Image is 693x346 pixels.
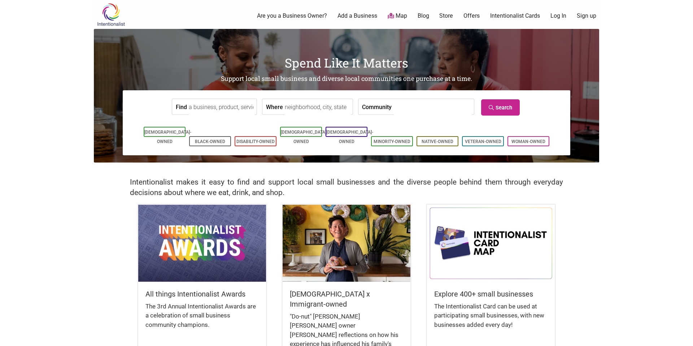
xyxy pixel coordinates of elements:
label: Find [176,99,187,114]
a: Minority-Owned [374,139,410,144]
h2: Support local small business and diverse local communities one purchase at a time. [94,74,599,83]
a: Intentionalist Cards [490,12,540,20]
a: Disability-Owned [236,139,275,144]
div: The 3rd Annual Intentionalist Awards are a celebration of small business community champions. [145,302,259,337]
a: Store [439,12,453,20]
h2: Intentionalist makes it easy to find and support local small businesses and the diverse people be... [130,177,563,198]
a: Sign up [577,12,596,20]
img: Intentionalist Card Map [427,205,555,281]
h5: All things Intentionalist Awards [145,289,259,299]
a: [DEMOGRAPHIC_DATA]-Owned [326,130,373,144]
img: Intentionalist [94,3,128,26]
h5: [DEMOGRAPHIC_DATA] x Immigrant-owned [290,289,403,309]
a: Add a Business [337,12,377,20]
img: Intentionalist Awards [138,205,266,281]
label: Where [266,99,283,114]
a: Native-Owned [422,139,453,144]
a: Veteran-Owned [465,139,501,144]
label: Community [362,99,392,114]
a: Search [481,99,520,116]
input: a business, product, service [189,99,255,115]
div: The Intentionalist Card can be used at participating small businesses, with new businesses added ... [434,302,548,337]
h1: Spend Like It Matters [94,54,599,72]
a: Map [388,12,407,20]
h5: Explore 400+ small businesses [434,289,548,299]
a: Black-Owned [195,139,225,144]
a: Offers [463,12,480,20]
a: Log In [550,12,566,20]
img: King Donuts - Hong Chhuor [283,205,410,281]
a: Blog [418,12,429,20]
a: Woman-Owned [511,139,545,144]
input: neighborhood, city, state [285,99,351,115]
a: Are you a Business Owner? [257,12,327,20]
a: [DEMOGRAPHIC_DATA]-Owned [144,130,191,144]
a: [DEMOGRAPHIC_DATA]-Owned [281,130,328,144]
